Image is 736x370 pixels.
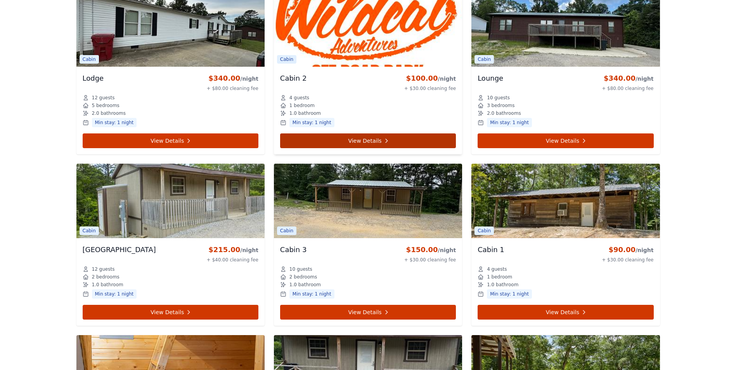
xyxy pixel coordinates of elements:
[404,85,456,92] div: + $30.00 cleaning fee
[76,164,265,238] img: Hillbilly Palace
[471,164,660,238] img: Cabin 1
[277,55,296,64] span: Cabin
[636,247,654,253] span: /night
[289,266,312,272] span: 10 guests
[602,73,653,84] div: $340.00
[207,73,258,84] div: $340.00
[478,73,503,84] h3: Lounge
[240,247,258,253] span: /night
[83,73,104,84] h3: Lodge
[280,73,307,84] h3: Cabin 2
[280,133,456,148] a: View Details
[83,244,156,255] h3: [GEOGRAPHIC_DATA]
[289,289,334,299] span: Min stay: 1 night
[602,85,653,92] div: + $80.00 cleaning fee
[475,55,494,64] span: Cabin
[404,244,456,255] div: $150.00
[289,110,321,116] span: 1.0 bathroom
[404,73,456,84] div: $100.00
[487,102,514,109] span: 3 bedrooms
[289,118,334,127] span: Min stay: 1 night
[280,305,456,320] a: View Details
[207,85,258,92] div: + $80.00 cleaning fee
[207,257,258,263] div: + $40.00 cleaning fee
[478,244,504,255] h3: Cabin 1
[404,257,456,263] div: + $30.00 cleaning fee
[83,133,258,148] a: View Details
[487,266,507,272] span: 4 guests
[92,102,119,109] span: 5 bedrooms
[487,282,518,288] span: 1.0 bathroom
[487,274,512,280] span: 1 bedroom
[602,257,653,263] div: + $30.00 cleaning fee
[289,102,315,109] span: 1 bedroom
[92,266,115,272] span: 12 guests
[478,133,653,148] a: View Details
[83,305,258,320] a: View Details
[602,244,653,255] div: $90.00
[92,95,115,101] span: 12 guests
[207,244,258,255] div: $215.00
[289,274,317,280] span: 2 bedrooms
[277,226,296,235] span: Cabin
[438,247,456,253] span: /night
[289,95,309,101] span: 4 guests
[92,110,126,116] span: 2.0 bathrooms
[487,110,521,116] span: 2.0 bathrooms
[487,118,532,127] span: Min stay: 1 night
[240,76,258,82] span: /night
[487,289,532,299] span: Min stay: 1 night
[80,226,99,235] span: Cabin
[92,274,119,280] span: 2 bedrooms
[289,282,321,288] span: 1.0 bathroom
[636,76,654,82] span: /night
[438,76,456,82] span: /night
[274,164,462,238] img: Cabin 3
[92,118,137,127] span: Min stay: 1 night
[92,289,137,299] span: Min stay: 1 night
[475,226,494,235] span: Cabin
[280,244,307,255] h3: Cabin 3
[487,95,510,101] span: 10 guests
[80,55,99,64] span: Cabin
[478,305,653,320] a: View Details
[92,282,123,288] span: 1.0 bathroom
